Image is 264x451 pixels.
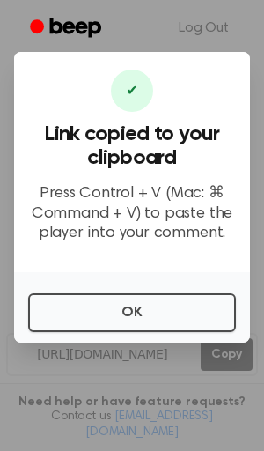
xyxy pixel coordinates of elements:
div: ✔ [111,70,153,112]
h3: Link copied to your clipboard [28,122,236,170]
a: Log Out [161,7,246,49]
p: Press Control + V (Mac: ⌘ Command + V) to paste the player into your comment. [28,184,236,244]
button: OK [28,293,236,332]
a: Beep [18,11,117,46]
